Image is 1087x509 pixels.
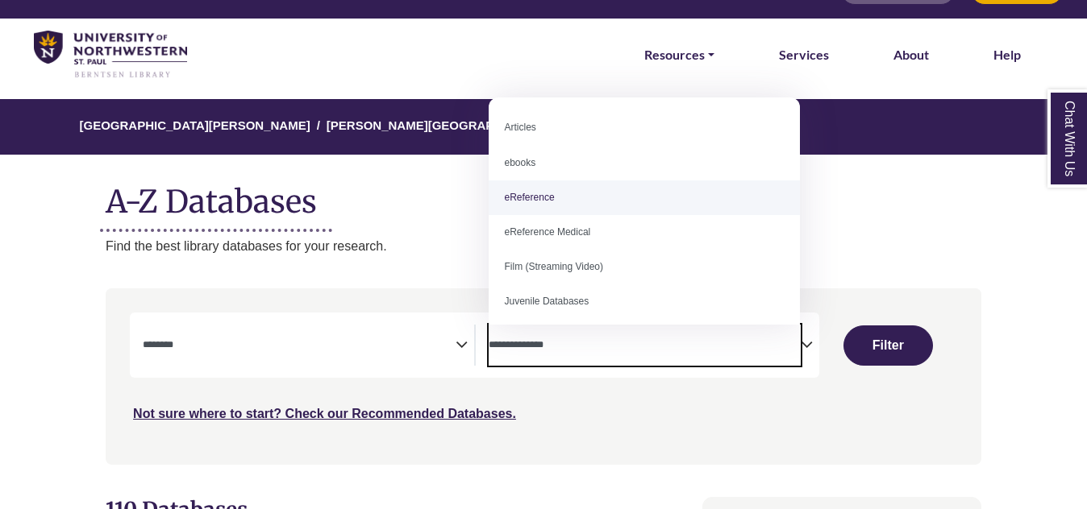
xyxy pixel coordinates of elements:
li: Articles [489,110,801,145]
li: Juvenile Databases [489,284,801,319]
li: eReference Medical [489,215,801,250]
a: Help [993,44,1021,65]
nav: breadcrumb [106,99,981,155]
nav: Search filters [106,288,981,464]
a: About [893,44,929,65]
textarea: Search [489,340,801,353]
p: Find the best library databases for your research. [106,236,981,257]
img: library_home [34,31,187,79]
button: Submit for Search Results [843,325,932,366]
a: Resources [644,44,714,65]
a: [PERSON_NAME][GEOGRAPHIC_DATA] [327,116,557,132]
li: eReference [489,180,801,215]
li: ebooks [489,146,801,180]
h1: A-Z Databases [106,171,981,220]
a: [GEOGRAPHIC_DATA][PERSON_NAME] [80,116,310,132]
a: Services [779,44,829,65]
li: Film (Streaming Video) [489,250,801,284]
textarea: Search [143,340,455,353]
a: Not sure where to start? Check our Recommended Databases. [133,407,516,420]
